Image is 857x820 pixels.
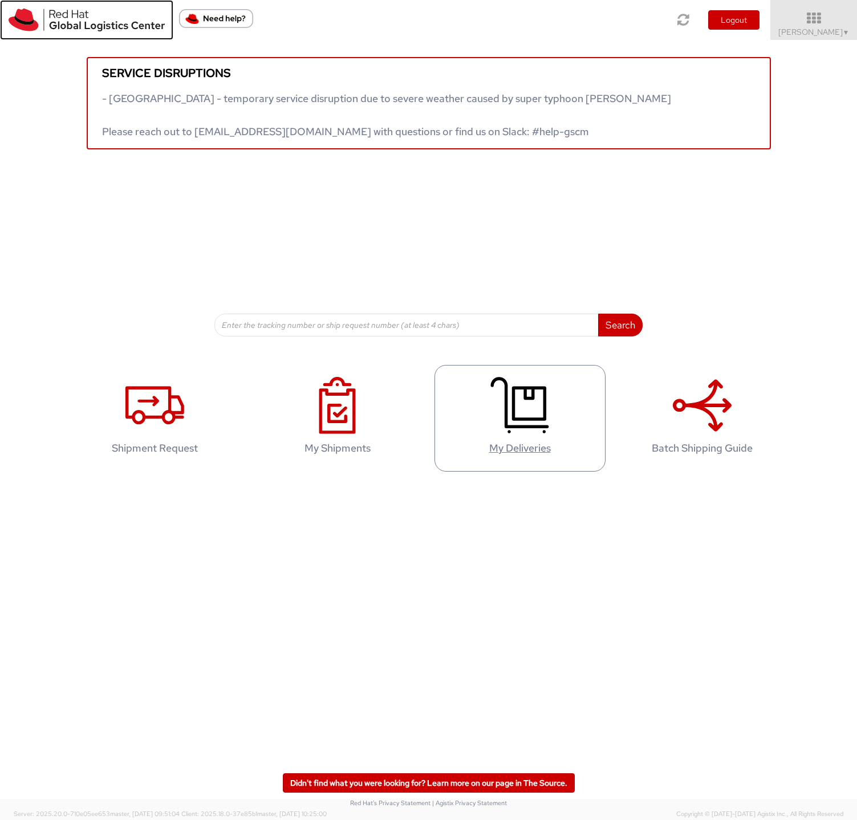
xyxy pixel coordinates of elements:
[617,365,788,472] a: Batch Shipping Guide
[102,67,756,79] h5: Service disruptions
[214,314,599,336] input: Enter the tracking number or ship request number (at least 4 chars)
[252,365,423,472] a: My Shipments
[264,443,411,454] h4: My Shipments
[676,810,843,819] span: Copyright © [DATE]-[DATE] Agistix Inc., All Rights Reserved
[432,799,507,807] a: | Agistix Privacy Statement
[257,810,327,818] span: master, [DATE] 10:25:00
[70,365,241,472] a: Shipment Request
[102,92,671,138] span: - [GEOGRAPHIC_DATA] - temporary service disruption due to severe weather caused by super typhoon ...
[843,28,850,37] span: ▼
[110,810,180,818] span: master, [DATE] 09:51:04
[82,443,229,454] h4: Shipment Request
[179,9,253,28] button: Need help?
[434,365,606,472] a: My Deliveries
[446,443,594,454] h4: My Deliveries
[283,773,575,793] a: Didn't find what you were looking for? Learn more on our page in The Source.
[9,9,165,31] img: rh-logistics-00dfa346123c4ec078e1.svg
[598,314,643,336] button: Search
[708,10,759,30] button: Logout
[629,443,776,454] h4: Batch Shipping Guide
[778,27,850,37] span: [PERSON_NAME]
[87,57,771,149] a: Service disruptions - [GEOGRAPHIC_DATA] - temporary service disruption due to severe weather caus...
[181,810,327,818] span: Client: 2025.18.0-37e85b1
[350,799,430,807] a: Red Hat's Privacy Statement
[14,810,180,818] span: Server: 2025.20.0-710e05ee653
